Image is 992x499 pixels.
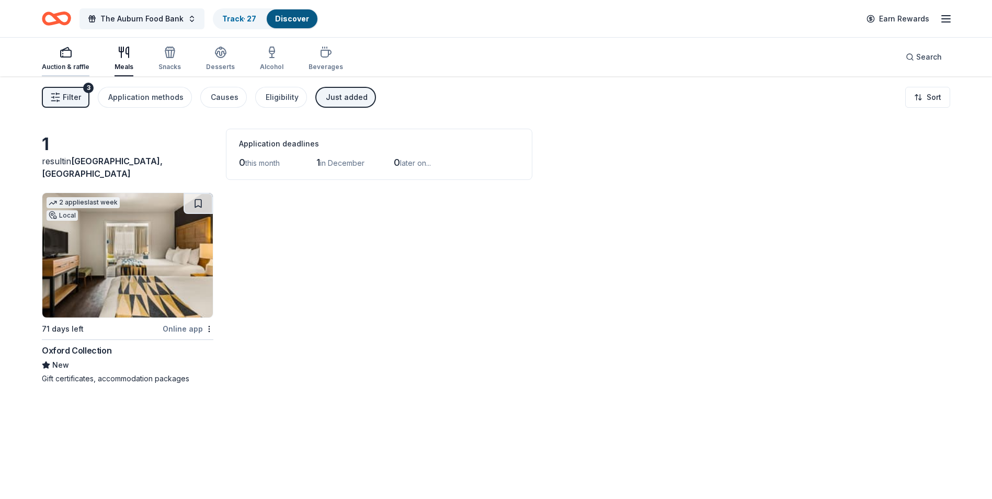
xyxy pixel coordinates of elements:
[905,87,950,108] button: Sort
[42,42,89,76] button: Auction & raffle
[200,87,247,108] button: Causes
[158,42,181,76] button: Snacks
[163,322,213,335] div: Online app
[42,193,213,317] img: Image for Oxford Collection
[83,83,94,93] div: 3
[79,8,204,29] button: The Auburn Food Bank
[100,13,184,25] span: The Auburn Food Bank
[42,156,163,179] span: in
[206,63,235,71] div: Desserts
[47,210,78,221] div: Local
[260,63,283,71] div: Alcohol
[42,156,163,179] span: [GEOGRAPHIC_DATA], [GEOGRAPHIC_DATA]
[213,8,318,29] button: Track· 27Discover
[42,344,111,357] div: Oxford Collection
[394,157,400,168] span: 0
[316,157,320,168] span: 1
[275,14,309,23] a: Discover
[115,42,133,76] button: Meals
[897,47,950,67] button: Search
[98,87,192,108] button: Application methods
[245,158,280,167] span: this month
[309,63,343,71] div: Beverages
[115,63,133,71] div: Meals
[222,14,256,23] a: Track· 27
[309,42,343,76] button: Beverages
[239,157,245,168] span: 0
[42,63,89,71] div: Auction & raffle
[42,373,213,384] div: Gift certificates, accommodation packages
[860,9,936,28] a: Earn Rewards
[320,158,364,167] span: in December
[158,63,181,71] div: Snacks
[916,51,942,63] span: Search
[42,6,71,31] a: Home
[42,323,84,335] div: 71 days left
[326,91,368,104] div: Just added
[42,134,213,155] div: 1
[47,197,120,208] div: 2 applies last week
[315,87,376,108] button: Just added
[42,155,213,180] div: result
[52,359,69,371] span: New
[266,91,299,104] div: Eligibility
[255,87,307,108] button: Eligibility
[108,91,184,104] div: Application methods
[206,42,235,76] button: Desserts
[42,192,213,384] a: Image for Oxford Collection2 applieslast weekLocal71 days leftOnline appOxford CollectionNewGift ...
[927,91,941,104] span: Sort
[63,91,81,104] span: Filter
[260,42,283,76] button: Alcohol
[239,138,519,150] div: Application deadlines
[400,158,431,167] span: later on...
[42,87,89,108] button: Filter3
[211,91,238,104] div: Causes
